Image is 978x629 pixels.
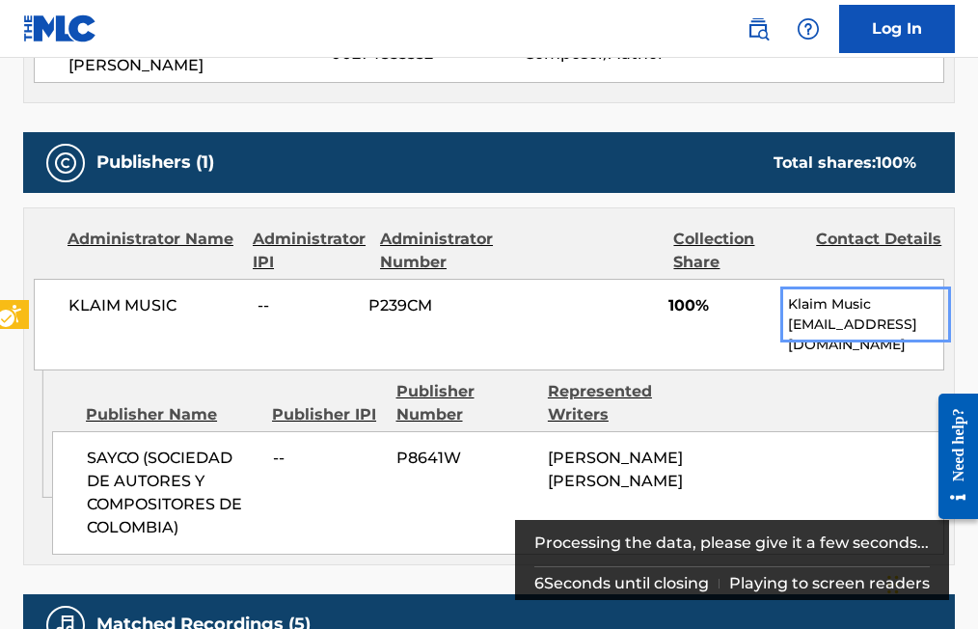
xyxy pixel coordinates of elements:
[380,228,508,274] div: Administrator Number
[253,228,366,274] div: Administrator IPI
[774,151,916,175] div: Total shares:
[23,14,97,42] img: MLC Logo
[797,17,820,41] img: help
[548,380,685,426] div: Represented Writers
[273,447,382,470] span: --
[68,228,238,274] div: Administrator Name
[54,151,77,175] img: Publishers
[87,447,258,539] span: SAYCO (SOCIEDAD DE AUTORES Y COMPOSITORES DE COLOMBIA)
[816,228,944,274] div: Contact Details
[839,5,955,53] a: Log In
[396,447,533,470] span: P8641W
[924,378,978,533] iframe: Iframe | Resource Center
[272,403,381,426] div: Publisher IPI
[86,403,258,426] div: Publisher Name
[96,151,214,174] h5: Publishers (1)
[788,294,943,314] p: Klaim Music
[68,294,243,317] span: KLAIM MUSIC
[673,228,801,274] div: Collection Share
[368,294,500,317] span: P239CM
[788,314,943,355] p: [EMAIL_ADDRESS][DOMAIN_NAME]
[747,17,770,41] img: search
[534,574,544,592] span: 6
[668,294,774,317] span: 100%
[258,294,354,317] span: --
[534,520,931,566] div: Processing the data, please give it a few seconds...
[396,380,533,426] div: Publisher Number
[876,153,916,172] span: 100 %
[548,449,683,490] span: [PERSON_NAME] [PERSON_NAME]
